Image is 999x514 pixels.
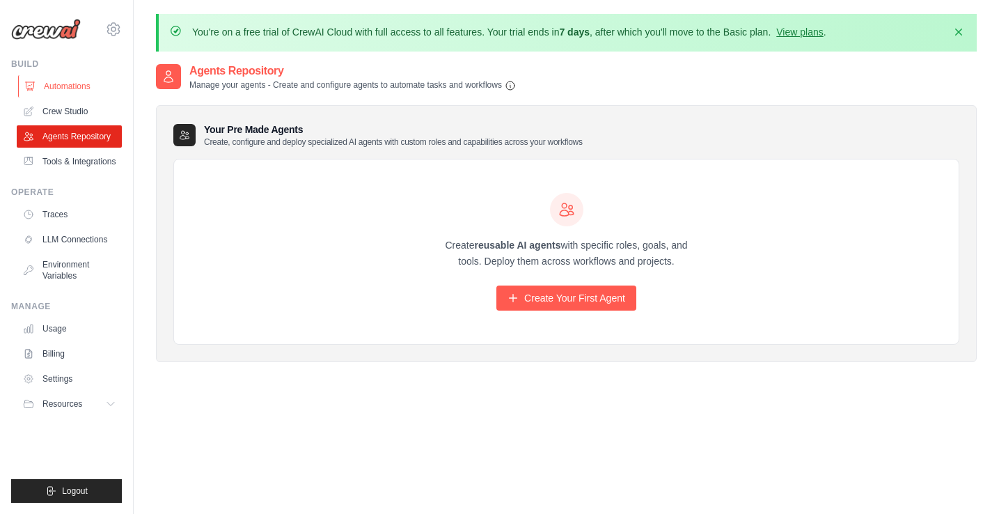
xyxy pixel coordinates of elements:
[474,240,560,251] strong: reusable AI agents
[17,100,122,123] a: Crew Studio
[11,19,81,40] img: Logo
[11,59,122,70] div: Build
[17,150,122,173] a: Tools & Integrations
[559,26,590,38] strong: 7 days
[496,286,636,311] a: Create Your First Agent
[11,187,122,198] div: Operate
[204,123,583,148] h3: Your Pre Made Agents
[192,25,826,39] p: You're on a free trial of CrewAI Cloud with full access to all features. Your trial ends in , aft...
[17,393,122,415] button: Resources
[189,79,516,91] p: Manage your agents - Create and configure agents to automate tasks and workflows
[776,26,823,38] a: View plans
[11,479,122,503] button: Logout
[189,63,516,79] h2: Agents Repository
[11,301,122,312] div: Manage
[62,485,88,497] span: Logout
[17,318,122,340] a: Usage
[17,125,122,148] a: Agents Repository
[42,398,82,410] span: Resources
[204,137,583,148] p: Create, configure and deploy specialized AI agents with custom roles and capabilities across your...
[17,254,122,287] a: Environment Variables
[433,237,700,270] p: Create with specific roles, goals, and tools. Deploy them across workflows and projects.
[17,203,122,226] a: Traces
[17,228,122,251] a: LLM Connections
[18,75,123,98] a: Automations
[17,368,122,390] a: Settings
[17,343,122,365] a: Billing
